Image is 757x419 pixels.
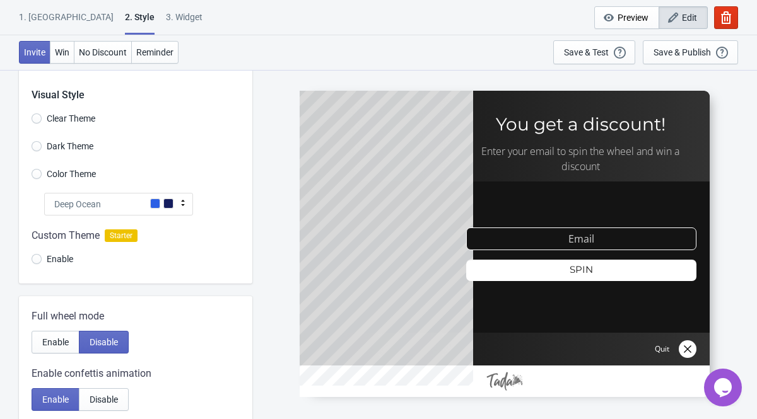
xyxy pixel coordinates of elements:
span: Color Theme [47,168,96,180]
button: Enable [32,331,79,353]
button: Preview [594,6,659,29]
div: Save & Test [564,47,609,57]
span: Win [55,47,69,57]
button: Enable [32,388,79,411]
span: Enable [42,337,69,347]
span: Enable [42,394,69,405]
span: Reminder [136,47,173,57]
button: Reminder [131,41,179,64]
button: Invite [19,41,50,64]
span: Full wheel mode [32,309,104,324]
div: 1. [GEOGRAPHIC_DATA] [19,11,114,33]
span: Edit [682,13,697,23]
div: 3. Widget [166,11,202,33]
button: No Discount [74,41,132,64]
span: Deep Ocean [54,198,101,210]
div: Save & Publish [654,47,711,57]
span: Enable confettis animation [32,366,151,381]
button: Win [50,41,74,64]
button: Save & Publish [643,40,738,64]
span: Clear Theme [47,112,95,125]
span: No Discount [79,47,127,57]
button: Disable [79,331,129,353]
span: Disable [90,337,118,347]
span: Disable [90,394,118,405]
div: Visual Style [32,69,252,103]
button: Edit [659,6,708,29]
iframe: chat widget [704,369,744,406]
span: Dark Theme [47,140,93,152]
button: Save & Test [553,40,635,64]
span: Invite [24,47,45,57]
div: 2 . Style [125,11,155,35]
button: Disable [79,388,129,411]
span: Preview [618,13,648,23]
